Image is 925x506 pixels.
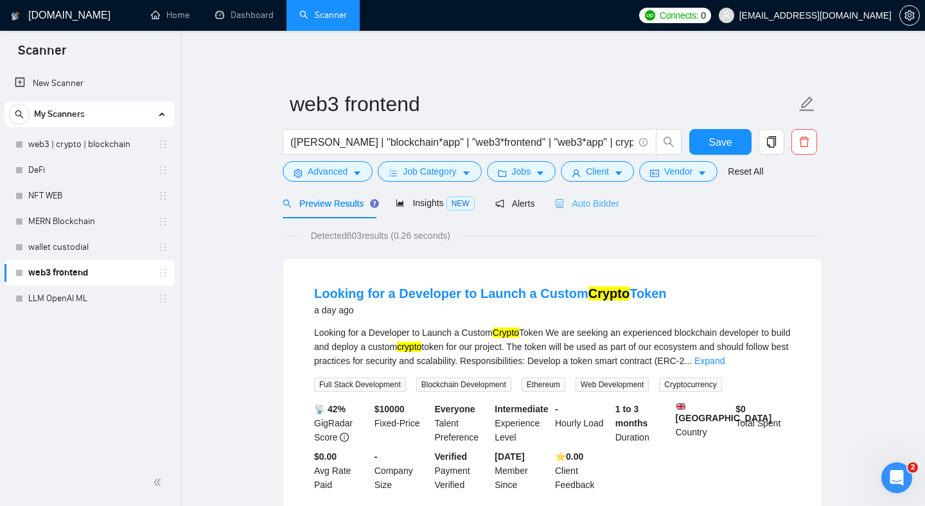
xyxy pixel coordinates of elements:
a: Looking for a Developer to Launch a CustomCryptoToken [314,286,667,301]
span: Preview Results [283,198,375,209]
span: search [656,136,681,148]
span: Web Development [576,378,649,392]
span: robot [555,199,564,208]
a: New Scanner [15,71,164,96]
a: LLM OpenAI ML [28,286,150,311]
div: Looking for a Developer to Launch a Custom Token We are seeking an experienced blockchain develop... [314,326,791,368]
span: user [722,11,731,20]
span: My Scanners [34,101,85,127]
button: copy [759,129,784,155]
span: folder [498,168,507,178]
b: - [555,404,558,414]
div: Duration [613,402,673,444]
div: Avg Rate Paid [312,449,372,492]
span: 2 [908,462,918,473]
span: notification [495,199,504,208]
button: settingAdvancedcaret-down [283,161,373,182]
div: Hourly Load [552,402,613,444]
div: Member Since [492,449,552,492]
a: web3 | crypto | blockchain [28,132,150,157]
a: setting [899,10,920,21]
button: userClientcaret-down [561,161,634,182]
button: delete [791,129,817,155]
div: Payment Verified [432,449,493,492]
b: Everyone [435,404,475,414]
span: user [572,168,581,178]
div: a day ago [314,302,667,318]
span: search [10,110,29,119]
span: delete [792,136,816,148]
span: Alerts [495,198,535,209]
span: 0 [701,8,706,22]
span: caret-down [536,168,545,178]
span: Save [709,134,732,150]
span: double-left [153,476,166,489]
span: copy [759,136,784,148]
span: caret-down [614,168,623,178]
button: setting [899,5,920,26]
span: holder [158,139,168,150]
div: Tooltip anchor [369,198,380,209]
span: caret-down [698,168,707,178]
div: Fixed-Price [372,402,432,444]
span: Scanner [8,41,76,68]
span: Blockchain Development [416,378,511,392]
div: GigRadar Score [312,402,372,444]
div: Client Feedback [552,449,613,492]
span: Detected 603 results (0.26 seconds) [302,229,459,243]
span: Auto Bidder [555,198,619,209]
span: Jobs [512,164,531,179]
img: upwork-logo.png [645,10,655,21]
span: ... [684,356,692,366]
span: holder [158,191,168,201]
span: Ethereum [522,378,565,392]
span: holder [158,165,168,175]
div: Country [673,402,734,444]
li: My Scanners [4,101,175,311]
span: info-circle [639,138,647,146]
img: 🇬🇧 [676,402,685,411]
span: holder [158,216,168,227]
img: logo [11,6,20,26]
button: Save [689,129,752,155]
span: NEW [446,196,475,211]
a: wallet custodial [28,234,150,260]
b: [DATE] [495,451,524,462]
b: - [374,451,378,462]
div: Total Spent [733,402,793,444]
span: Advanced [308,164,348,179]
button: search [9,104,30,125]
span: area-chart [396,198,405,207]
b: ⭐️ 0.00 [555,451,583,462]
mark: crypto [397,342,421,352]
a: Expand [694,356,725,366]
b: 1 to 3 months [615,404,648,428]
button: idcardVendorcaret-down [639,161,718,182]
button: folderJobscaret-down [487,161,556,182]
div: Experience Level [492,402,552,444]
span: bars [389,168,398,178]
a: dashboardDashboard [215,10,274,21]
iframe: Intercom live chat [881,462,912,493]
div: Company Size [372,449,432,492]
span: Client [586,164,609,179]
b: Intermediate [495,404,548,414]
input: Search Freelance Jobs... [290,134,633,150]
button: search [656,129,682,155]
b: 📡 42% [314,404,346,414]
a: NFT WEB [28,183,150,209]
span: Cryptocurrency [659,378,721,392]
a: Reset All [728,164,763,179]
input: Scanner name... [290,88,796,120]
span: holder [158,268,168,278]
a: searchScanner [299,10,347,21]
span: Insights [396,198,474,208]
span: Full Stack Development [314,378,406,392]
a: homeHome [151,10,189,21]
mark: Crypto [588,286,630,301]
span: holder [158,242,168,252]
span: caret-down [462,168,471,178]
span: idcard [650,168,659,178]
b: $0.00 [314,451,337,462]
